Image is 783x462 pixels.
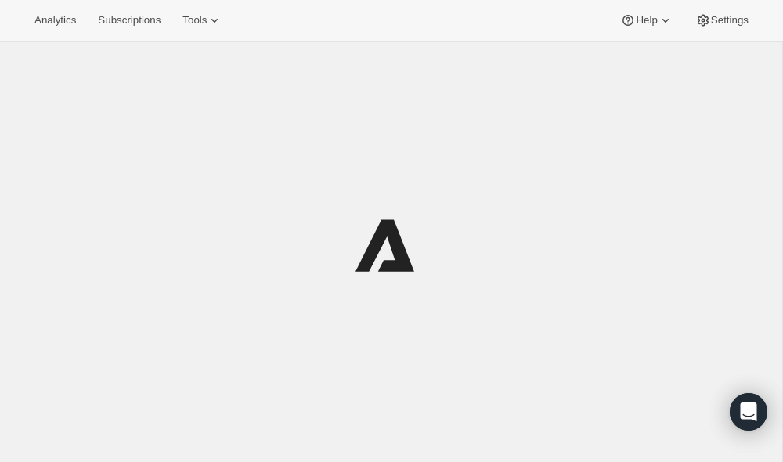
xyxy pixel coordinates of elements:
button: Analytics [25,9,85,31]
button: Tools [173,9,232,31]
span: Help [636,14,657,27]
div: Open Intercom Messenger [730,393,767,431]
button: Settings [686,9,758,31]
button: Subscriptions [88,9,170,31]
span: Tools [182,14,207,27]
span: Settings [711,14,749,27]
span: Analytics [34,14,76,27]
span: Subscriptions [98,14,161,27]
button: Help [611,9,682,31]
